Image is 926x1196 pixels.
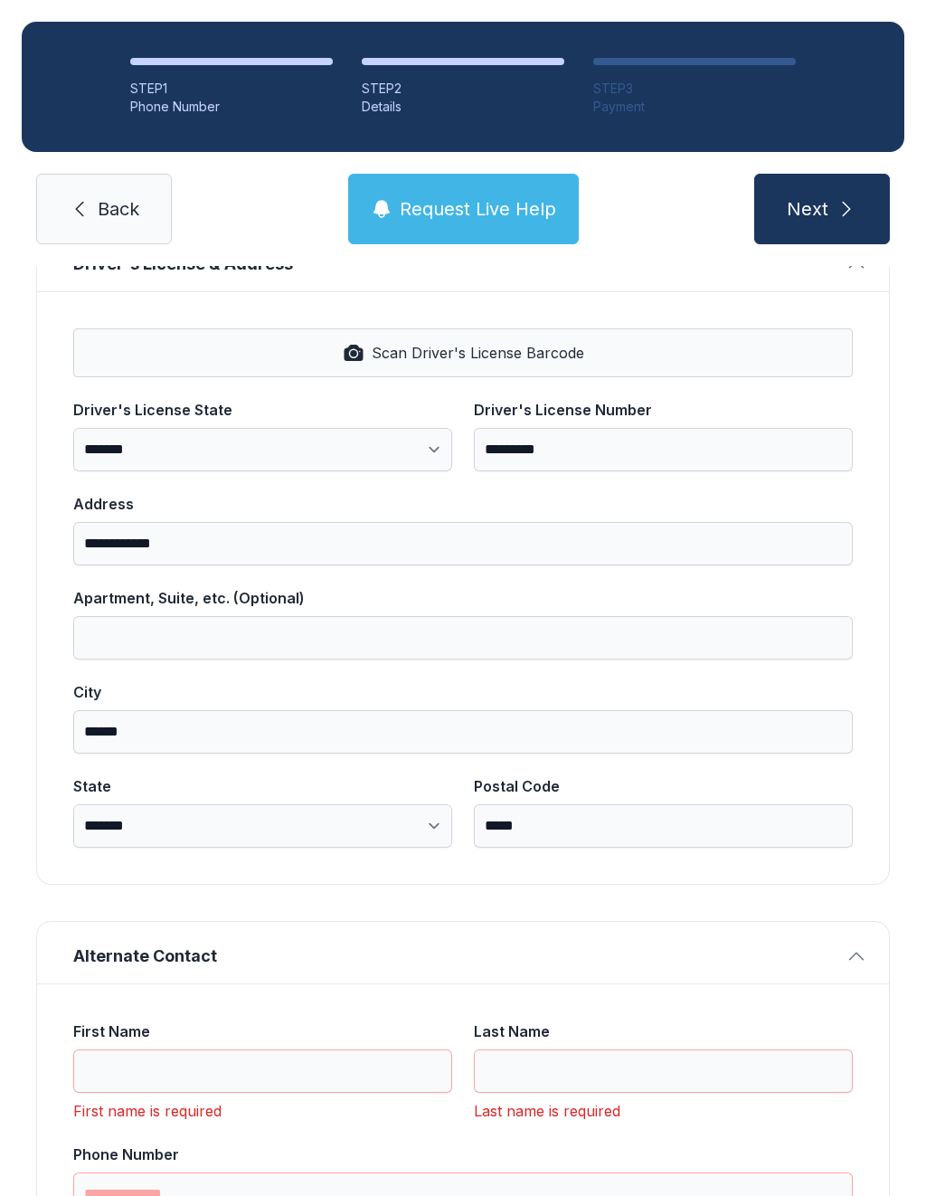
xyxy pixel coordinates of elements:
div: City [73,681,853,703]
input: First Name [73,1049,452,1093]
div: Postal Code [474,775,853,797]
span: Scan Driver's License Barcode [372,342,584,364]
div: Phone Number [130,98,333,116]
span: Next [787,196,828,222]
div: First name is required [73,1100,452,1122]
div: Last Name [474,1020,853,1042]
select: Driver's License State [73,428,452,471]
div: First Name [73,1020,452,1042]
input: Postal Code [474,804,853,848]
span: Request Live Help [400,196,556,222]
button: Alternate Contact [37,922,889,983]
div: STEP 2 [362,80,564,98]
div: Last name is required [474,1100,853,1122]
span: Back [98,196,139,222]
div: Driver's License State [73,399,452,421]
div: Apartment, Suite, etc. (Optional) [73,587,853,609]
div: Driver's License Number [474,399,853,421]
div: State [73,775,452,797]
div: Address [73,493,853,515]
span: Alternate Contact [73,944,838,969]
div: Phone Number [73,1144,853,1165]
div: STEP 1 [130,80,333,98]
input: Apartment, Suite, etc. (Optional) [73,616,853,660]
input: Last Name [474,1049,853,1093]
input: City [73,710,853,754]
select: State [73,804,452,848]
input: Address [73,522,853,565]
input: Driver's License Number [474,428,853,471]
div: STEP 3 [593,80,796,98]
div: Payment [593,98,796,116]
div: Details [362,98,564,116]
